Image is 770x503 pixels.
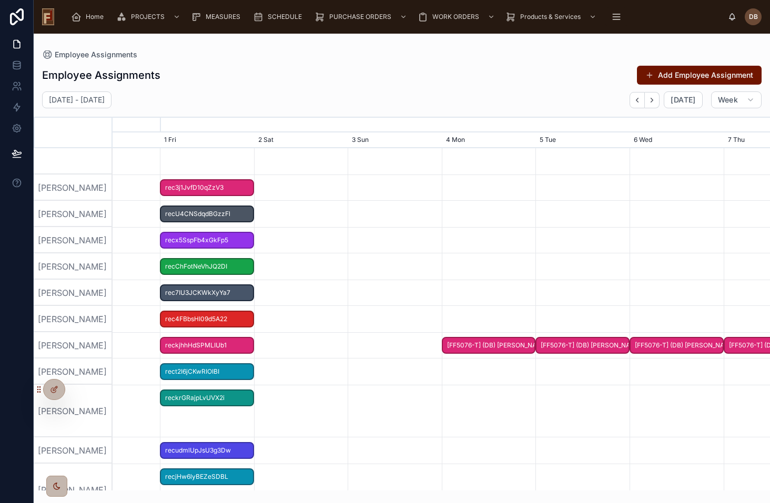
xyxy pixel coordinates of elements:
[161,468,253,486] span: recjHw6lyBEZeSDBL
[161,311,253,328] span: rec4FBbsHI09d5A22
[630,132,724,148] div: 6 Wed
[671,95,695,105] span: [DATE]
[631,337,723,354] span: [FF5076-T] (DB) [PERSON_NAME]
[637,66,762,85] button: Add Employee Assignment
[206,13,240,21] span: MEASURES
[442,337,536,354] div: [FF5076-T] (DB) Arnold Swartz
[535,132,630,148] div: 5 Tue
[348,132,442,148] div: 3 Sun
[250,7,309,26] a: SCHEDULE
[161,258,253,275] span: recChFotNeVhJQ2DI
[160,311,254,328] div: rec4FBbsHI09d5A22
[66,132,160,148] div: 31 Thu
[68,7,111,26] a: Home
[160,337,254,354] div: reckjhhHdSPMLIUb1
[34,437,113,464] div: [PERSON_NAME]
[160,206,254,223] div: recU4CNSdqdBGzzFl
[414,7,500,26] a: WORK ORDERS
[34,253,113,280] div: [PERSON_NAME]
[718,95,738,105] span: Week
[160,179,254,197] div: rec3j1JvfD10qZzV3
[160,442,254,459] div: recudmlUpJsU3g3Dw
[432,13,479,21] span: WORK ORDERS
[749,13,758,21] span: DB
[443,337,535,354] span: [FF5076-T] (DB) [PERSON_NAME]
[34,227,113,253] div: [PERSON_NAME]
[311,7,412,26] a: PURCHASE ORDERS
[160,468,254,486] div: recjHw6lyBEZeSDBL
[161,389,253,407] span: reckrGRajpLvUVX2i
[42,8,54,25] img: App logo
[160,284,254,302] div: rec7IU3JCKWkXyYa7
[161,442,253,459] span: recudmlUpJsU3g3Dw
[42,68,160,83] h1: Employee Assignments
[161,337,253,354] span: reckjhhHdSPMLIUb1
[329,13,391,21] span: PURCHASE ORDERS
[160,363,254,381] div: rect2I6jCKwRIOIBI
[160,258,254,275] div: recChFotNeVhJQ2DI
[55,49,137,60] span: Employee Assignments
[442,132,536,148] div: 4 Mon
[502,7,602,26] a: Products & Services
[86,13,104,21] span: Home
[63,5,728,28] div: scrollable content
[34,174,113,201] div: [PERSON_NAME]
[161,179,253,197] span: rec3j1JvfD10qZzV3
[161,284,253,302] span: rec7IU3JCKWkXyYa7
[113,7,186,26] a: PROJECTS
[535,337,630,354] div: [FF5076-T] (DB) Arnold Swartz
[268,13,302,21] span: SCHEDULE
[34,385,113,437] div: [PERSON_NAME]
[34,280,113,306] div: [PERSON_NAME]
[160,232,254,249] div: recx5SspFb4xGkFp5
[536,337,629,354] span: [FF5076-T] (DB) [PERSON_NAME]
[160,132,254,148] div: 1 Fri
[131,13,165,21] span: PROJECTS
[630,337,724,354] div: [FF5076-T] (DB) Arnold Swartz
[161,232,253,249] span: recx5SspFb4xGkFp5
[664,91,702,108] button: [DATE]
[254,132,348,148] div: 2 Sat
[34,306,113,332] div: [PERSON_NAME]
[160,389,254,407] div: reckrGRajpLvUVX2i
[49,95,105,105] h2: [DATE] - [DATE]
[711,91,762,108] button: Week
[161,363,253,381] span: rect2I6jCKwRIOIBI
[34,358,113,385] div: [PERSON_NAME]
[161,206,253,223] span: recU4CNSdqdBGzzFl
[520,13,581,21] span: Products & Services
[42,49,137,60] a: Employee Assignments
[34,332,113,358] div: [PERSON_NAME]
[188,7,248,26] a: MEASURES
[34,201,113,227] div: [PERSON_NAME]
